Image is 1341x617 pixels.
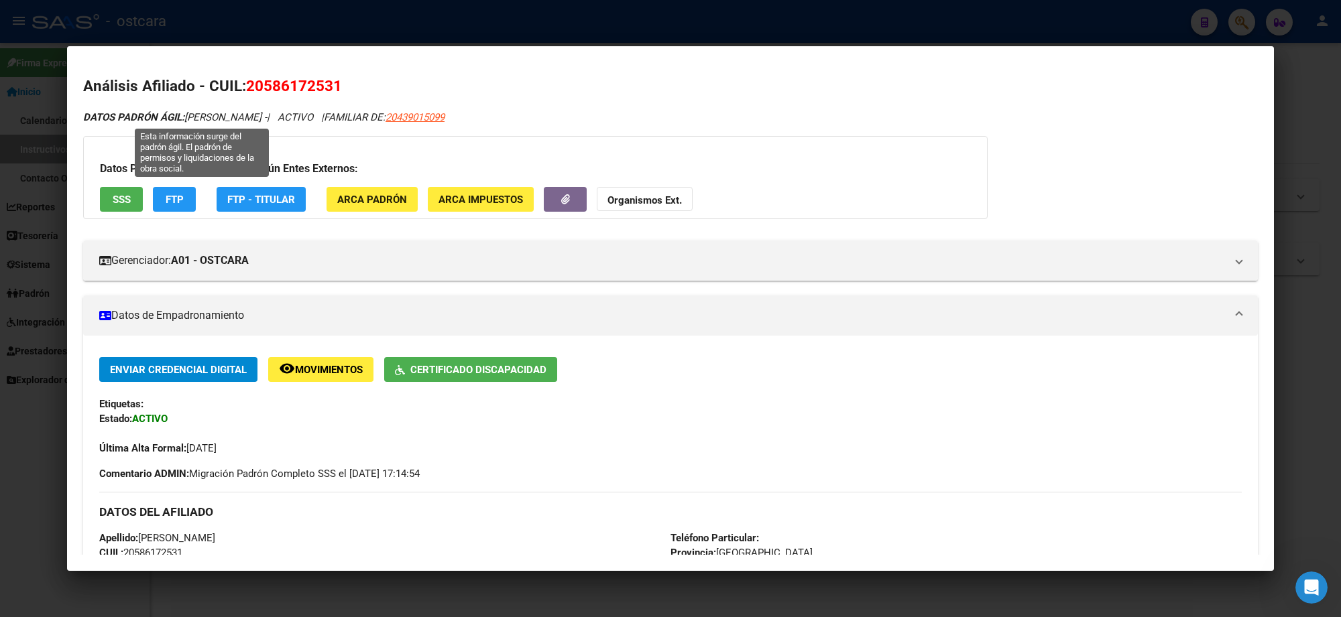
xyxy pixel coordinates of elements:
[83,241,1258,281] mat-expansion-panel-header: Gerenciador:A01 - OSTCARA
[99,532,215,544] span: [PERSON_NAME]
[1295,571,1328,604] iframe: Intercom live chat
[166,194,184,206] span: FTP
[99,468,189,480] strong: Comentario ADMIN:
[100,187,143,212] button: SSS
[99,442,217,454] span: [DATE]
[99,307,1226,324] mat-panel-title: Datos de Empadronamiento
[324,111,445,123] span: FAMILIAR DE:
[99,398,143,410] strong: Etiquetas:
[410,364,546,376] span: Certificado Discapacidad
[83,111,445,123] i: | ACTIVO |
[295,364,363,376] span: Movimientos
[279,360,295,376] mat-icon: remove_red_eye
[227,194,295,206] span: FTP - Titular
[99,547,182,559] span: 20586172531
[607,194,682,206] strong: Organismos Ext.
[99,547,123,559] strong: CUIL:
[110,364,247,376] span: Enviar Credencial Digital
[99,504,1242,519] h3: DATOS DEL AFILIADO
[83,75,1258,98] h2: Análisis Afiliado - CUIL:
[670,547,716,559] strong: Provincia:
[100,161,971,177] h3: Datos Personales y Afiliatorios según Entes Externos:
[83,111,184,123] strong: DATOS PADRÓN ÁGIL:
[217,187,306,212] button: FTP - Titular
[670,532,759,544] strong: Teléfono Particular:
[113,194,131,206] span: SSS
[153,187,196,212] button: FTP
[83,111,267,123] span: [PERSON_NAME] -
[171,253,249,269] strong: A01 - OSTCARA
[99,253,1226,269] mat-panel-title: Gerenciador:
[327,187,418,212] button: ARCA Padrón
[597,187,693,212] button: Organismos Ext.
[99,466,420,481] span: Migración Padrón Completo SSS el [DATE] 17:14:54
[99,413,132,425] strong: Estado:
[670,547,813,559] span: [GEOGRAPHIC_DATA]
[99,532,138,544] strong: Apellido:
[428,187,534,212] button: ARCA Impuestos
[268,357,373,382] button: Movimientos
[439,194,523,206] span: ARCA Impuestos
[83,295,1258,336] mat-expansion-panel-header: Datos de Empadronamiento
[337,194,407,206] span: ARCA Padrón
[386,111,445,123] span: 20439015099
[99,442,186,454] strong: Última Alta Formal:
[246,77,342,94] span: 20586172531
[132,413,168,425] strong: ACTIVO
[99,357,257,382] button: Enviar Credencial Digital
[384,357,557,382] button: Certificado Discapacidad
